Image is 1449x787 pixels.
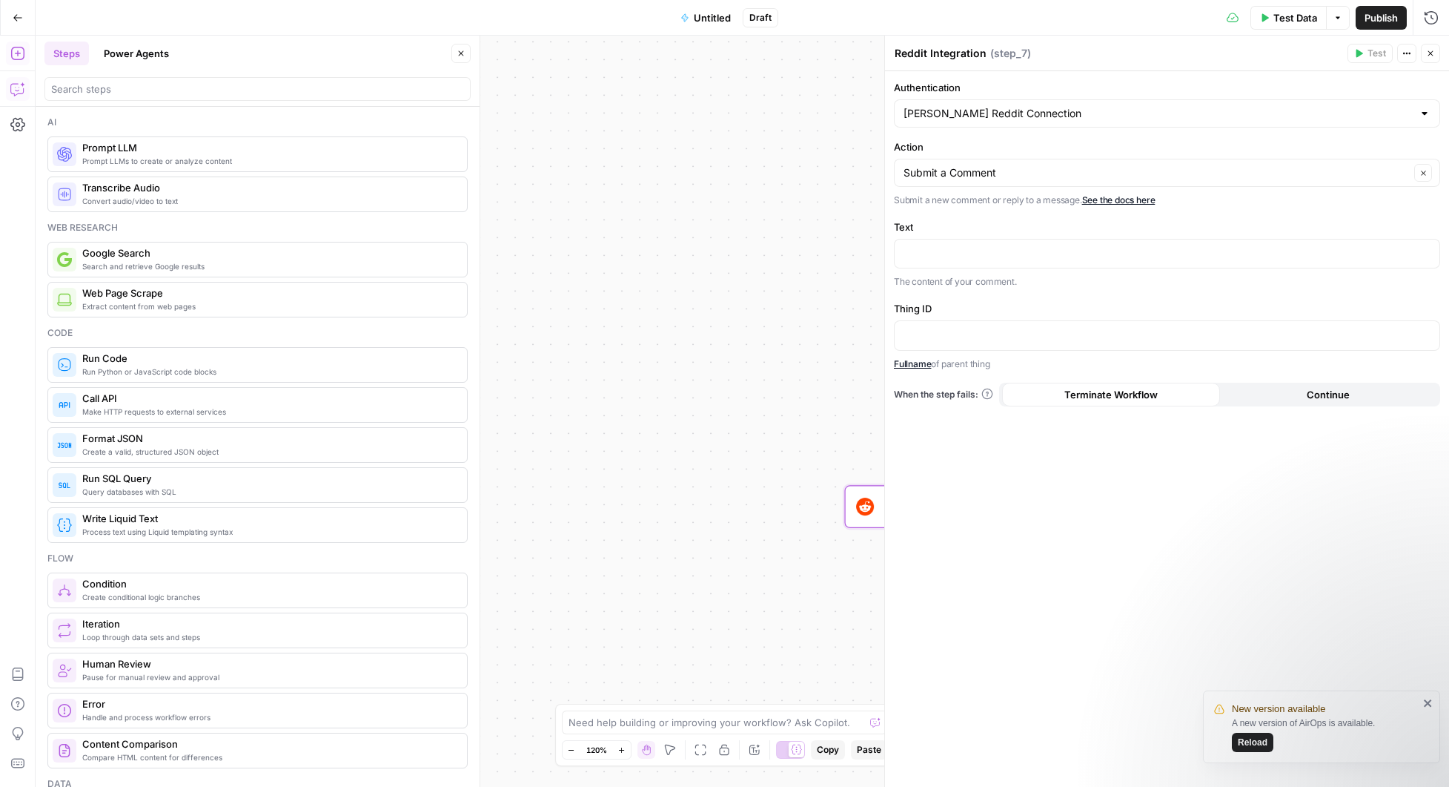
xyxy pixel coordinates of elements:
[82,671,455,683] span: Pause for manual review and approval
[1250,6,1326,30] button: Test Data
[82,195,455,207] span: Convert audio/video to text
[1082,194,1155,205] a: See the docs here
[57,743,72,758] img: vrinnnclop0vshvmafd7ip1g7ohf
[894,220,1440,234] label: Text
[82,155,455,167] span: Prompt LLMs to create or analyze content
[82,431,455,446] span: Format JSON
[894,139,1440,154] label: Action
[1064,387,1158,402] span: Terminate Workflow
[1220,383,1438,406] button: Continue
[672,6,740,30] button: Untitled
[903,106,1413,121] input: Jacob Oleary Reddit Connection
[47,326,468,340] div: Code
[47,552,468,565] div: Flow
[82,737,455,751] span: Content Comparison
[894,358,931,369] a: Fullname
[44,42,89,65] button: Steps
[1367,47,1386,60] span: Test
[845,485,1121,528] div: IntegrationReddit IntegrationStep 7
[82,711,455,723] span: Handle and process workflow errors
[1273,10,1317,25] span: Test Data
[990,46,1031,61] span: ( step_7 )
[586,744,607,756] span: 120%
[1307,387,1350,402] span: Continue
[47,116,468,129] div: Ai
[82,591,455,603] span: Create conditional logic branches
[903,165,1410,180] input: Submit a Comment
[82,406,455,418] span: Make HTTP requests to external services
[845,389,1121,432] div: WorkflowInput SettingsInputs
[82,511,455,526] span: Write Liquid Text
[894,274,1440,289] p: The content of your comment.
[82,486,455,498] span: Query databases with SQL
[82,576,455,591] span: Condition
[82,526,455,538] span: Process text using Liquid templating syntax
[845,582,1121,625] div: Single OutputOutputEnd
[857,743,881,757] span: Paste
[82,656,455,671] span: Human Review
[694,10,731,25] span: Untitled
[51,82,464,96] input: Search steps
[894,301,1440,316] label: Thing ID
[851,740,887,760] button: Paste
[894,357,1440,372] p: of parent thing
[82,446,455,458] span: Create a valid, structured JSON object
[749,11,772,24] span: Draft
[1356,6,1407,30] button: Publish
[895,46,987,61] textarea: Reddit Integration
[82,391,455,406] span: Call API
[47,221,468,234] div: Web research
[82,616,455,631] span: Iteration
[894,80,1440,95] label: Authentication
[82,180,455,195] span: Transcribe Audio
[95,42,178,65] button: Power Agents
[82,140,455,155] span: Prompt LLM
[1347,44,1393,63] button: Test
[82,631,455,643] span: Loop through data sets and steps
[82,366,455,378] span: Run Python or JavaScript code blocks
[82,471,455,486] span: Run SQL Query
[894,388,993,401] a: When the step fails:
[82,351,455,366] span: Run Code
[856,498,874,516] img: reddit_icon.png
[82,260,455,272] span: Search and retrieve Google results
[82,697,455,711] span: Error
[82,751,455,763] span: Compare HTML content for differences
[1365,10,1398,25] span: Publish
[817,743,839,757] span: Copy
[82,286,455,300] span: Web Page Scrape
[811,740,845,760] button: Copy
[894,193,1440,208] p: Submit a new comment or reply to a message.
[82,300,455,312] span: Extract content from web pages
[82,246,455,260] span: Google Search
